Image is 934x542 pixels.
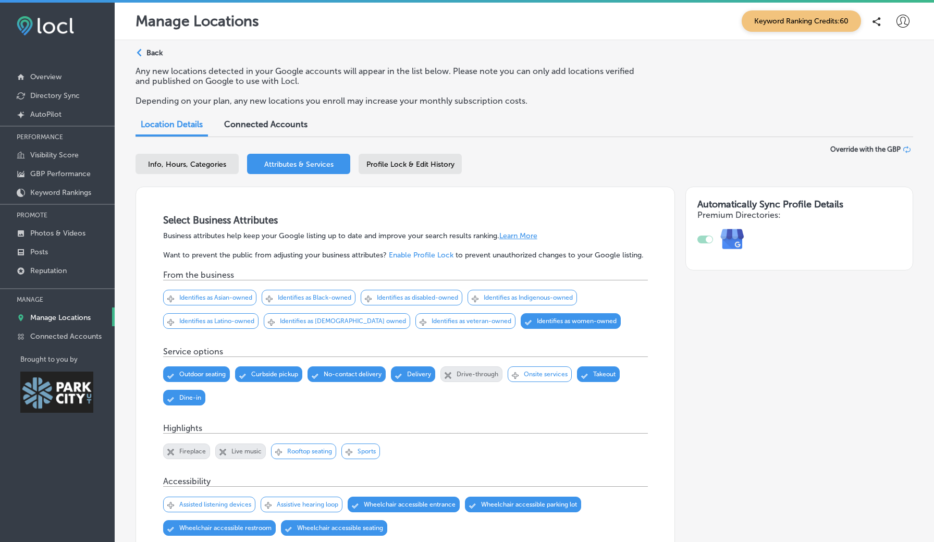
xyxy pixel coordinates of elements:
p: Onsite services [524,371,568,378]
p: Depending on your plan, any new locations you enroll may increase your monthly subscription costs. [136,96,641,106]
p: Fireplace [179,448,206,455]
p: Identifies as Latino-owned [179,317,254,325]
p: Identifies as women-owned [537,317,617,325]
p: Identifies as disabled-owned [377,294,458,301]
img: e7ababfa220611ac49bdb491a11684a6.png [713,220,752,259]
p: Want to prevent the public from adjusting your business attributes? to prevent unauthorized chang... [163,251,648,260]
p: Business attributes help keep your Google listing up to date and improve your search results rank... [163,231,648,240]
p: Service options [163,347,223,356]
p: Outdoor seating [179,371,226,378]
p: Rooftop seating [287,448,332,455]
p: Delivery [407,371,431,378]
span: Profile Lock & Edit History [366,160,454,169]
p: Live music [231,448,262,455]
p: Connected Accounts [30,332,102,341]
p: Any new locations detected in your Google accounts will appear in the list below. Please note you... [136,66,641,86]
p: Takeout [593,371,616,378]
p: Identifies as [DEMOGRAPHIC_DATA] owned [280,317,406,325]
span: Connected Accounts [224,119,308,129]
p: Wheelchair accessible entrance [364,501,456,508]
p: Reputation [30,266,67,275]
span: Keyword Ranking Credits: 60 [742,10,861,32]
p: Wheelchair accessible parking lot [481,501,577,508]
span: Location Details [141,119,203,129]
p: Highlights [163,423,202,433]
p: Identifies as Asian-owned [179,294,252,301]
img: Park City [20,372,93,413]
p: No-contact delivery [324,371,382,378]
h3: Automatically Sync Profile Details [697,199,901,210]
h3: Select Business Attributes [163,214,648,226]
p: Back [146,48,163,57]
img: fda3e92497d09a02dc62c9cd864e3231.png [17,16,74,35]
p: Sports [358,448,376,455]
p: AutoPilot [30,110,62,119]
p: Curbside pickup [251,371,298,378]
p: Identifies as Black-owned [278,294,351,301]
p: Drive-through [457,371,498,378]
a: Learn More [499,231,537,240]
p: Keyword Rankings [30,188,91,197]
p: Posts [30,248,48,256]
p: From the business [163,270,234,280]
h4: Premium Directories: [697,210,901,220]
span: Attributes & Services [264,160,334,169]
p: Assisted listening devices [179,501,251,508]
a: Enable Profile Lock [389,251,453,260]
p: Overview [30,72,62,81]
p: Directory Sync [30,91,80,100]
p: Visibility Score [30,151,79,159]
p: Manage Locations [30,313,91,322]
p: Dine-in [179,394,201,401]
p: Wheelchair accessible restroom [179,524,272,532]
p: GBP Performance [30,169,91,178]
span: Override with the GBP [830,145,901,153]
p: Identifies as veteran-owned [432,317,511,325]
p: Assistive hearing loop [277,501,338,508]
span: Info, Hours, Categories [148,160,226,169]
p: Identifies as Indigenous-owned [484,294,573,301]
p: Accessibility [163,476,211,486]
p: Brought to you by [20,355,115,363]
p: Manage Locations [136,13,259,30]
p: Wheelchair accessible seating [297,524,383,532]
p: Photos & Videos [30,229,85,238]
